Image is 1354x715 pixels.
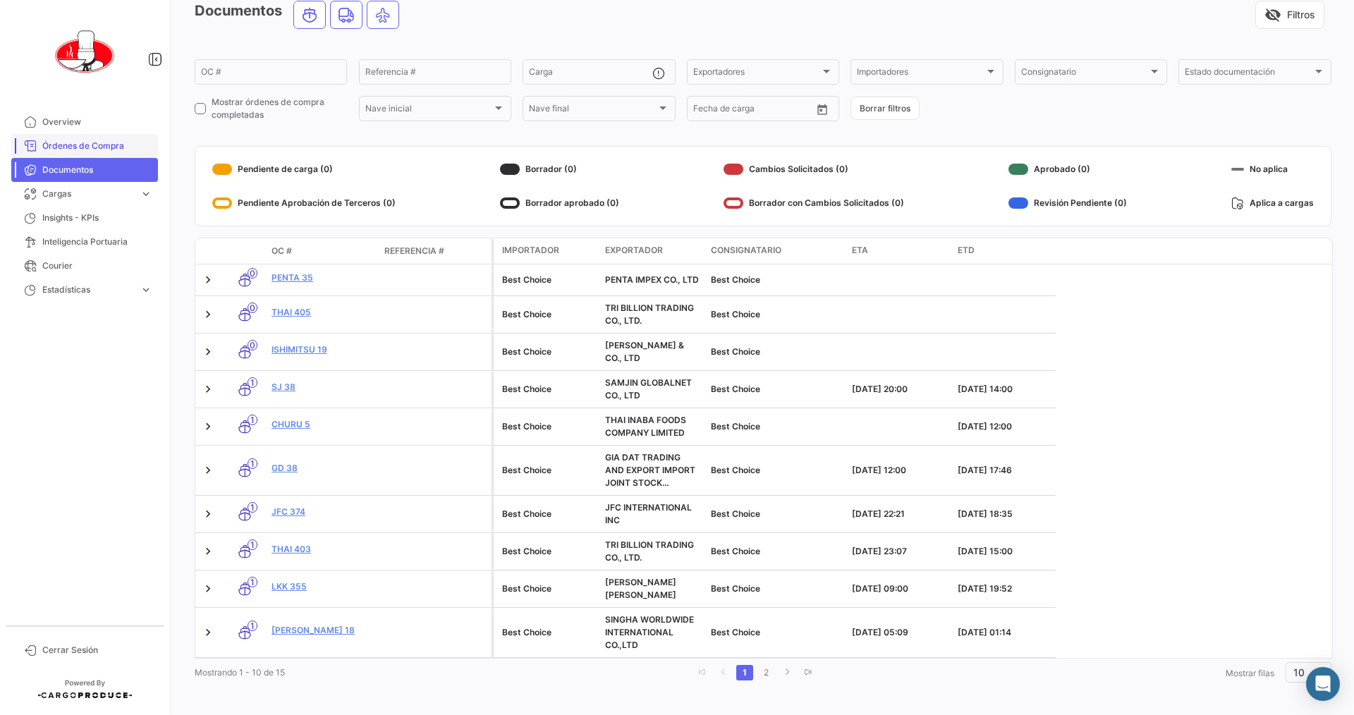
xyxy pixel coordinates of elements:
a: Inteligencia Portuaria [11,230,158,254]
a: GD 38 [272,462,373,475]
div: Abrir Intercom Messenger [1306,667,1340,701]
div: [DATE] 20:00 [852,383,946,396]
span: 1 [248,539,257,550]
a: 1 [736,665,753,680]
button: Air [367,1,398,28]
div: THAI INABA FOODS COMPANY LIMITED [605,414,700,439]
a: go to last page [800,665,817,680]
div: [DATE] 19:52 [958,582,1052,595]
span: 0 [248,268,257,279]
div: [DATE] 05:09 [852,626,946,639]
span: Importador [502,244,559,257]
span: 1 [248,621,257,631]
a: CHURU 5 [272,418,373,431]
span: Mostrar órdenes de compra completadas [212,96,347,121]
div: TRI BILLION TRADING CO., LTD. [605,539,700,564]
datatable-header-cell: Referencia # [379,239,492,263]
span: Overview [42,116,152,128]
span: Documentos [42,164,152,176]
div: Best Choice [502,308,594,321]
a: Expand/Collapse Row [201,345,215,359]
span: Best Choice [711,346,760,357]
span: 0 [248,340,257,350]
span: 10 [1293,666,1305,678]
button: visibility_offFiltros [1255,1,1324,29]
span: Exportador [605,244,663,257]
a: PENTA 35 [272,271,373,284]
span: Best Choice [711,583,760,594]
span: ETA [852,244,868,257]
datatable-header-cell: ETA [846,238,952,264]
div: Best Choice [502,626,594,639]
div: TRI BILLION TRADING CO., LTD. [605,302,700,327]
img: 0621d632-ab00-45ba-b411-ac9e9fb3f036.png [49,17,120,87]
div: [PERSON_NAME] & CO., LTD [605,339,700,365]
a: Documentos [11,158,158,182]
span: Mostrando 1 - 10 de 15 [195,667,285,678]
a: LKK 355 [272,580,373,593]
div: [DATE] 01:14 [958,626,1052,639]
div: SAMJIN GLOBALNET CO., LTD [605,377,700,402]
a: ISHIMITSU 19 [272,343,373,356]
a: Órdenes de Compra [11,134,158,158]
span: 1 [248,458,257,469]
button: Open calendar [812,99,833,120]
a: Expand/Collapse Row [201,625,215,640]
span: Best Choice [711,508,760,519]
li: page 2 [755,661,776,685]
datatable-header-cell: Modo de Transporte [224,245,266,257]
span: Mostrar filas [1226,668,1274,678]
span: Best Choice [711,309,760,319]
div: [DATE] 15:00 [958,545,1052,558]
span: Best Choice [711,274,760,285]
span: 1 [248,502,257,513]
div: Revisión Pendiente (0) [1008,192,1127,214]
div: SINGHA WORLDWIDE INTERNATIONAL CO.,LTD [605,613,700,652]
span: expand_more [140,188,152,200]
input: Desde [693,106,719,116]
span: Importadores [857,69,984,79]
button: Land [331,1,362,28]
div: Best Choice [502,383,594,396]
a: go to previous page [715,665,732,680]
div: Aplica a cargas [1231,192,1314,214]
span: Best Choice [711,421,760,432]
a: Expand/Collapse Row [201,420,215,434]
div: PENTA IMPEX CO., LTD [605,274,700,286]
div: Aprobado (0) [1008,158,1127,181]
div: [DATE] 12:00 [958,420,1052,433]
span: expand_more [140,283,152,296]
div: [DATE] 17:46 [958,464,1052,477]
div: Borrador aprobado (0) [500,192,619,214]
a: Expand/Collapse Row [201,507,215,521]
h3: Documentos [195,1,403,29]
span: Referencia # [384,245,444,257]
span: 1 [248,415,257,425]
a: Expand/Collapse Row [201,582,215,596]
div: No aplica [1231,158,1314,181]
span: Best Choice [711,546,760,556]
a: SJ 38 [272,381,373,393]
span: Consignatario [711,244,781,257]
div: Best Choice [502,464,594,477]
a: Expand/Collapse Row [201,382,215,396]
a: Expand/Collapse Row [201,544,215,558]
a: go to first page [694,665,711,680]
span: Inteligencia Portuaria [42,236,152,248]
button: Borrar filtros [850,97,920,120]
a: THAI 403 [272,543,373,556]
span: 0 [248,302,257,313]
a: 2 [757,665,774,680]
span: Insights - KPIs [42,212,152,224]
datatable-header-cell: OC # [266,239,379,263]
div: JFC INTERNATIONAL INC [605,501,700,527]
a: Expand/Collapse Row [201,307,215,322]
input: Hasta [728,106,785,116]
datatable-header-cell: Exportador [599,238,705,264]
span: OC # [272,245,292,257]
div: Best Choice [502,274,594,286]
span: Órdenes de Compra [42,140,152,152]
span: Best Choice [711,384,760,394]
span: Best Choice [711,465,760,475]
div: Best Choice [502,582,594,595]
